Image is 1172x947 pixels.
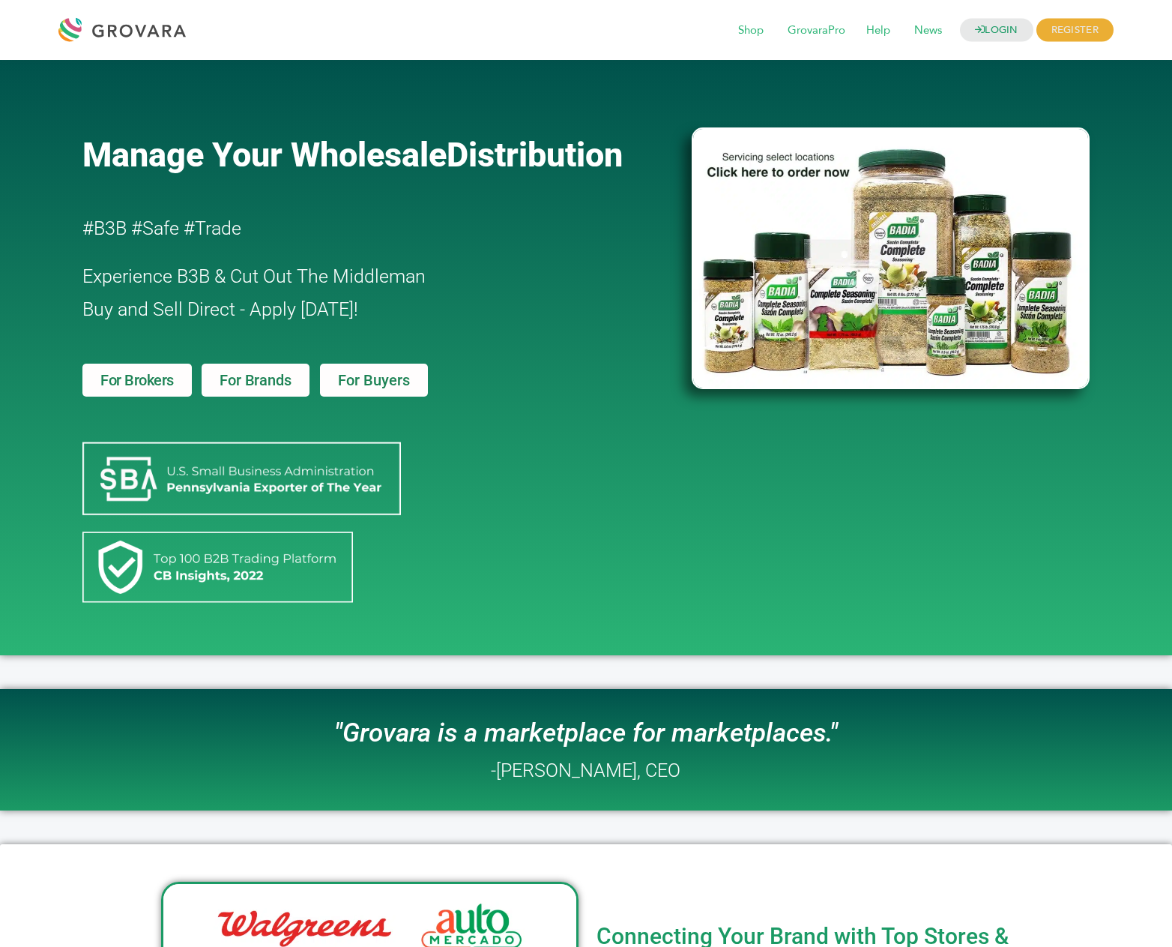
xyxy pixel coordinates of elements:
[960,19,1033,42] a: LOGIN
[100,373,174,388] span: For Brokers
[82,135,667,175] a: Manage Your WholesaleDistribution
[82,364,192,397] a: For Brokers
[447,135,623,175] span: Distribution
[777,22,856,39] a: GrovaraPro
[82,212,605,245] h2: #B3B #Safe #Trade
[320,364,428,397] a: For Buyers
[82,298,358,320] span: Buy and Sell Direct - Apply [DATE]!
[202,364,309,397] a: For Brands
[777,16,856,45] span: GrovaraPro
[856,16,901,45] span: Help
[904,22,952,39] a: News
[334,718,838,748] i: "Grovara is a marketplace for marketplaces."
[728,16,774,45] span: Shop
[491,761,680,780] h2: -[PERSON_NAME], CEO
[338,373,410,388] span: For Buyers
[904,16,952,45] span: News
[220,373,291,388] span: For Brands
[82,265,426,287] span: Experience B3B & Cut Out The Middleman
[728,22,774,39] a: Shop
[82,135,447,175] span: Manage Your Wholesale
[1036,19,1114,42] span: REGISTER
[856,22,901,39] a: Help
